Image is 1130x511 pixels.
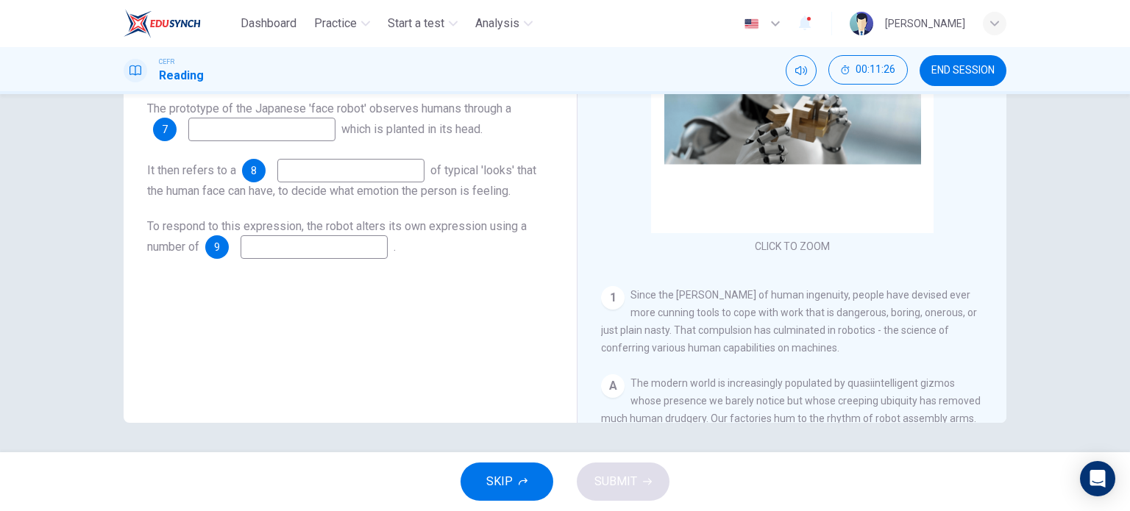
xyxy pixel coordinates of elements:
[486,471,513,492] span: SKIP
[147,219,527,254] span: To respond to this expression, the robot alters its own expression using a number of
[341,122,483,136] span: which is planted in its head.
[124,9,201,38] img: EduSynch logo
[742,18,761,29] img: en
[147,101,511,115] span: The prototype of the Japanese 'face robot' observes humans through a
[461,462,553,501] button: SKIP
[1080,461,1115,496] div: Open Intercom Messenger
[828,55,908,86] div: Hide
[235,10,302,37] button: Dashboard
[159,57,174,67] span: CEFR
[469,10,539,37] button: Analysis
[314,15,357,32] span: Practice
[475,15,519,32] span: Analysis
[147,163,236,177] span: It then refers to a
[214,242,220,252] span: 9
[382,10,463,37] button: Start a test
[786,55,817,86] div: Mute
[828,55,908,85] button: 00:11:26
[308,10,376,37] button: Practice
[601,289,977,354] span: Since the [PERSON_NAME] of human ingenuity, people have devised ever more cunning tools to cope w...
[856,64,895,76] span: 00:11:26
[850,12,873,35] img: Profile picture
[601,286,625,310] div: 1
[159,67,204,85] h1: Reading
[601,374,625,398] div: A
[241,15,296,32] span: Dashboard
[394,240,396,254] span: .
[931,65,995,76] span: END SESSION
[162,124,168,135] span: 7
[885,15,965,32] div: [PERSON_NAME]
[388,15,444,32] span: Start a test
[251,165,257,176] span: 8
[920,55,1006,86] button: END SESSION
[124,9,235,38] a: EduSynch logo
